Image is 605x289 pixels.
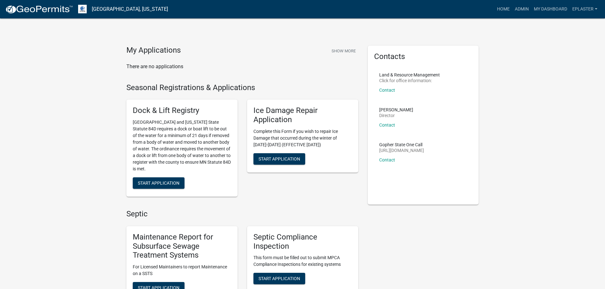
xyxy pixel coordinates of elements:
a: My Dashboard [531,3,570,15]
h5: Contacts [374,52,473,61]
a: eplaster [570,3,600,15]
p: This form must be filled out to submit MPCA Compliance Inspections for existing systems [253,254,352,268]
a: [GEOGRAPHIC_DATA], [US_STATE] [92,4,168,15]
p: Director [379,113,413,118]
a: Contact [379,157,395,162]
p: Gopher State One Call [379,142,424,147]
span: Start Application [259,156,300,161]
img: Otter Tail County, Minnesota [78,5,87,13]
button: Start Application [133,177,185,189]
p: For Licensed Maintainers to report Maintenance on a SSTS [133,264,231,277]
p: Complete this Form if you wish to repair Ice Damage that occurred during the winter of [DATE]-[DA... [253,128,352,148]
button: Start Application [253,273,305,284]
p: [GEOGRAPHIC_DATA] and [US_STATE] State Statute 84D requires a dock or boat lift to be out of the ... [133,119,231,172]
h5: Septic Compliance Inspection [253,233,352,251]
p: Click for office information: [379,78,440,83]
p: [PERSON_NAME] [379,108,413,112]
h5: Maintenance Report for Subsurface Sewage Treatment Systems [133,233,231,260]
a: Contact [379,122,395,128]
p: Land & Resource Management [379,73,440,77]
h4: My Applications [126,46,181,55]
a: Home [494,3,512,15]
button: Show More [329,46,358,56]
a: Contact [379,88,395,93]
span: Start Application [259,276,300,281]
p: There are no applications [126,63,358,70]
p: [URL][DOMAIN_NAME] [379,148,424,153]
button: Start Application [253,153,305,165]
h5: Dock & Lift Registry [133,106,231,115]
h4: Seasonal Registrations & Applications [126,83,358,92]
h5: Ice Damage Repair Application [253,106,352,124]
h4: Septic [126,209,358,219]
a: Admin [512,3,531,15]
span: Start Application [138,181,179,186]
